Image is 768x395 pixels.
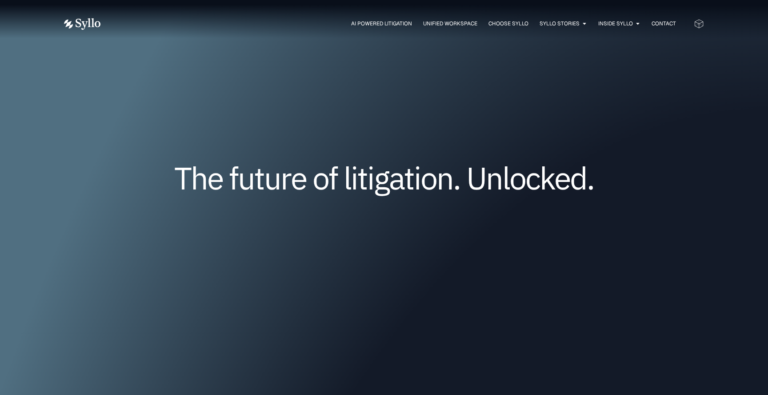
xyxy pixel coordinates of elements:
div: Menu Toggle [118,20,676,28]
a: Choose Syllo [488,20,528,28]
a: Unified Workspace [423,20,477,28]
a: AI Powered Litigation [351,20,412,28]
h1: The future of litigation. Unlocked. [117,163,651,193]
a: Contact [652,20,676,28]
a: Inside Syllo [598,20,633,28]
nav: Menu [118,20,676,28]
a: Syllo Stories [540,20,580,28]
img: Vector [64,18,100,30]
